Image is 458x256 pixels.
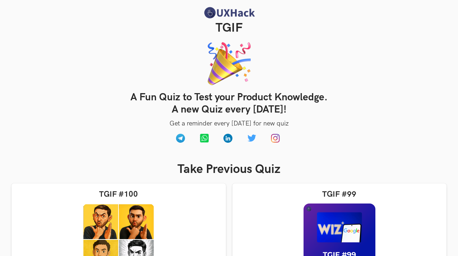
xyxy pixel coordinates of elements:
img: UXHack LinkedIn channel [223,134,232,143]
h3: A Fun Quiz to Test your Product Knowledge. A new Quiz every [DATE]! [11,91,447,115]
img: Instagram [271,134,280,143]
img: Whatsapp [200,134,209,143]
h2: TGIF [11,21,447,36]
h3: TGIF #99 [239,190,440,199]
a: Instagram [265,128,288,150]
img: UXHack [202,6,256,19]
p: Get a reminder every [DATE] for new quiz [11,120,447,127]
a: Telegram [170,128,194,150]
a: UXHack LinkedIn channel [217,128,241,150]
img: Telegram [176,134,185,143]
a: Whatsapp [194,128,217,150]
h3: TGIF #100 [18,190,219,199]
h2: Take Previous Quiz [11,162,447,177]
img: Tgif banner [208,42,251,85]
